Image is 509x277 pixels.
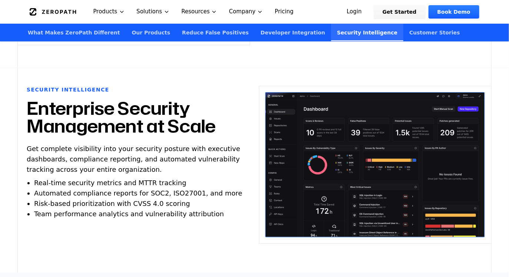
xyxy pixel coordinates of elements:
[338,5,371,19] a: Login
[255,24,331,41] a: Developer Integration
[27,144,241,175] p: Get complete visibility into your security posture with executive dashboards, compliance reportin...
[27,86,109,93] h6: Security Intelligence
[429,5,479,19] a: Book Demo
[403,24,466,41] a: Customer Stories
[265,92,485,238] img: Enterprise Security Management at Scale
[27,99,241,135] h2: Enterprise Security Management at Scale
[126,24,176,41] a: Our Products
[34,200,190,207] span: Risk-based prioritization with CVSS 4.0 scoring
[34,179,186,187] span: Real-time security metrics and MTTR tracking
[331,24,403,41] a: Security Intelligence
[34,189,242,197] span: Automated compliance reports for SOC2, ISO27001, and more
[374,5,426,19] a: Get Started
[34,210,224,218] span: Team performance analytics and vulnerability attribution
[176,24,255,41] a: Reduce False Positives
[22,24,126,41] a: What Makes ZeroPath Different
